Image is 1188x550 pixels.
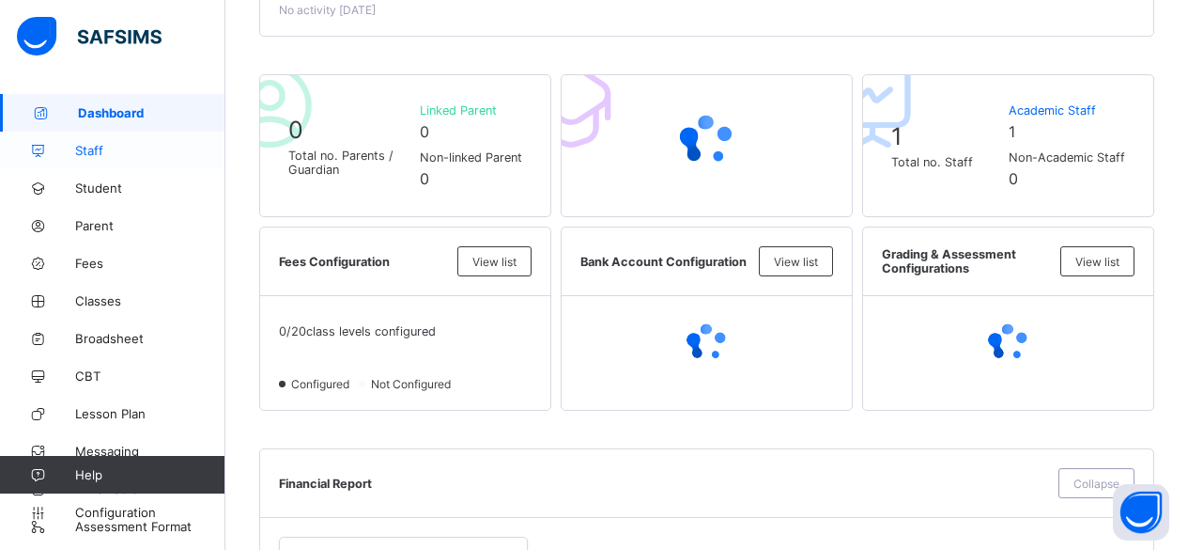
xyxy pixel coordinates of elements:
span: Broadsheet [75,331,225,346]
span: Not Configured [369,377,456,391]
span: Help [75,467,224,482]
span: Student [75,181,225,196]
span: Academic Staff [1009,103,1125,118]
span: Fees [75,256,225,271]
span: Parent [75,218,225,233]
span: Configuration [75,505,224,520]
span: 0 [288,116,303,144]
span: Bank Account Configuration [580,255,749,269]
span: CBT [75,369,225,384]
span: 1 [891,122,903,150]
span: Financial Report [279,477,1049,491]
span: 0 / 20 class levels configured [279,324,436,338]
span: Non-linked Parent [420,150,522,165]
span: View list [1075,255,1119,269]
span: Lesson Plan [75,406,225,421]
span: Collapse [1073,477,1119,491]
span: Dashboard [78,105,225,120]
span: 0 [420,122,429,141]
span: Total no. Staff [891,155,999,169]
span: 0 [420,169,429,188]
span: Classes [75,293,225,308]
button: Open asap [1113,484,1169,541]
span: Grading & Assessment Configurations [882,247,1051,275]
span: Fees Configuration [279,255,448,269]
span: 1 [1009,122,1015,141]
span: View list [472,255,517,269]
span: Total no. Parents / Guardian [288,149,410,177]
span: Configured [289,377,355,391]
span: 0 [1009,169,1018,188]
span: Staff [75,143,225,158]
img: safsims [17,17,162,56]
span: Linked Parent [420,103,522,118]
span: No activity [DATE] [279,3,376,17]
span: View list [774,255,818,269]
span: Non-Academic Staff [1009,150,1125,165]
span: Messaging [75,444,225,459]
